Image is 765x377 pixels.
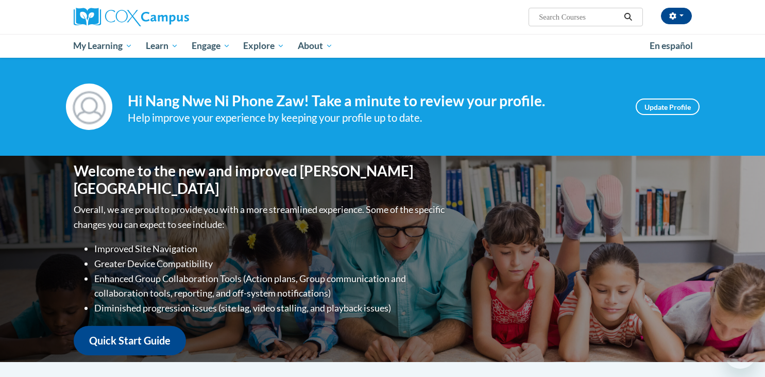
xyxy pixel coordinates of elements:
[236,34,291,58] a: Explore
[74,8,189,26] img: Cox Campus
[128,109,620,126] div: Help improve your experience by keeping your profile up to date.
[74,202,447,232] p: Overall, we are proud to provide you with a more streamlined experience. Some of the specific cha...
[243,40,284,52] span: Explore
[139,34,185,58] a: Learn
[94,256,447,271] li: Greater Device Compatibility
[94,271,447,301] li: Enhanced Group Collaboration Tools (Action plans, Group communication and collaboration tools, re...
[636,99,700,115] a: Update Profile
[74,162,447,197] h1: Welcome to the new and improved [PERSON_NAME][GEOGRAPHIC_DATA]
[291,34,339,58] a: About
[128,92,620,110] h4: Hi Nang Nwe Ni Phone Zaw! Take a minute to review your profile.
[146,40,178,52] span: Learn
[620,11,636,23] button: Search
[298,40,333,52] span: About
[650,40,693,51] span: En español
[73,40,132,52] span: My Learning
[661,8,692,24] button: Account Settings
[724,336,757,369] iframe: Button to launch messaging window
[94,301,447,316] li: Diminished progression issues (site lag, video stalling, and playback issues)
[192,40,230,52] span: Engage
[74,326,186,355] a: Quick Start Guide
[538,11,620,23] input: Search Courses
[74,8,269,26] a: Cox Campus
[643,35,700,57] a: En español
[185,34,237,58] a: Engage
[58,34,707,58] div: Main menu
[94,241,447,256] li: Improved Site Navigation
[67,34,140,58] a: My Learning
[66,84,112,130] img: Profile Image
